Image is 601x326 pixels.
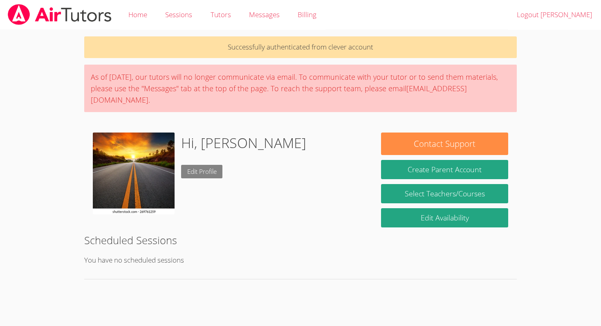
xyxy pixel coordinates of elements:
[181,133,306,153] h1: Hi, [PERSON_NAME]
[181,165,223,178] a: Edit Profile
[84,232,517,248] h2: Scheduled Sessions
[249,10,280,19] span: Messages
[381,133,508,155] button: Contact Support
[7,4,112,25] img: airtutors_banner-c4298cdbf04f3fff15de1276eac7730deb9818008684d7c2e4769d2f7ddbe033.png
[93,133,175,214] img: beautiful-sun-rising-sky-asphalt-260nw-269761259.webp
[84,254,517,266] p: You have no scheduled sessions
[381,160,508,179] button: Create Parent Account
[381,184,508,203] a: Select Teachers/Courses
[84,65,517,112] div: As of [DATE], our tutors will no longer communicate via email. To communicate with your tutor or ...
[381,208,508,227] a: Edit Availability
[84,36,517,58] p: Successfully authenticated from clever account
